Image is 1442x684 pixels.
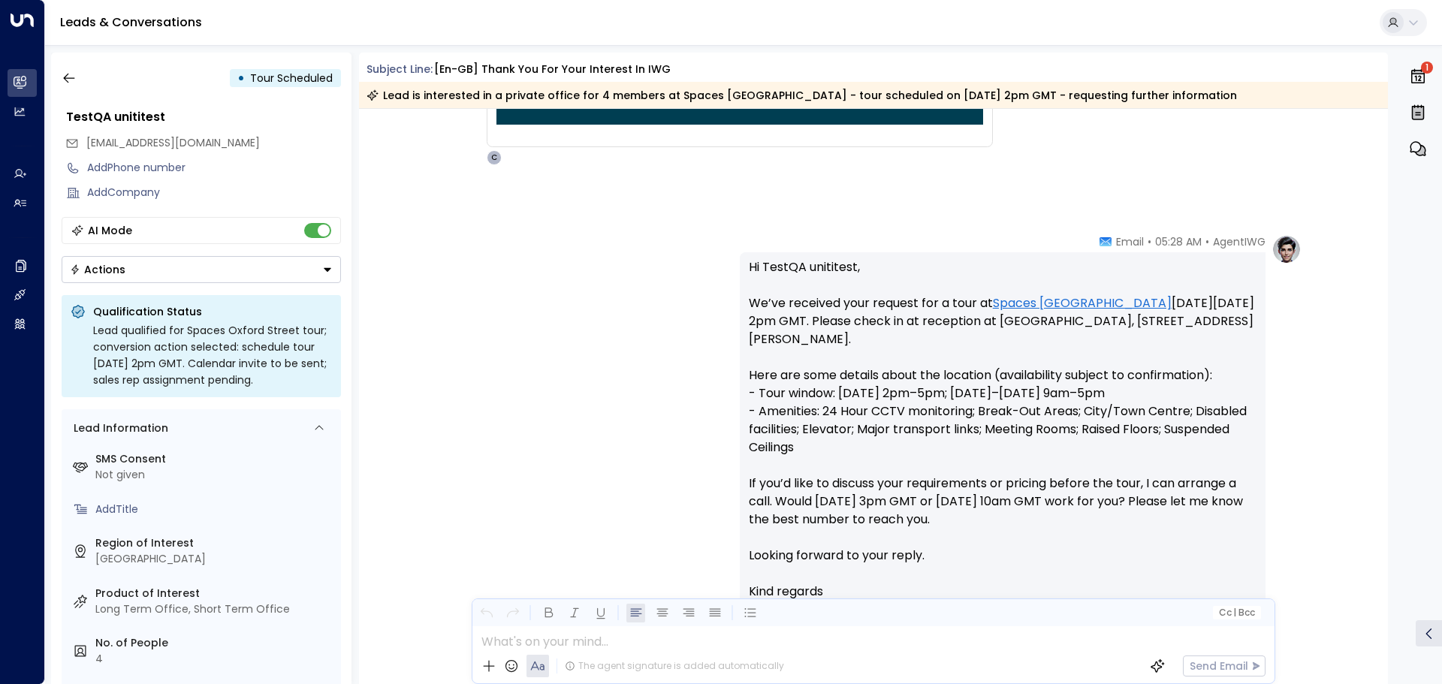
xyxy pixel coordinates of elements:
div: • [237,65,245,92]
div: Button group with a nested menu [62,256,341,283]
label: Region of Interest [95,535,335,551]
div: TestQA unititest [66,108,341,126]
label: SMS Consent [95,451,335,467]
button: Actions [62,256,341,283]
button: Cc|Bcc [1212,606,1260,620]
button: Undo [477,604,496,622]
a: Spaces [GEOGRAPHIC_DATA] [993,294,1172,312]
div: Not given [95,467,335,483]
button: 1 [1405,60,1431,93]
a: Leads & Conversations [60,14,202,31]
span: • [1205,234,1209,249]
div: AI Mode [88,223,132,238]
p: Hi TestQA unititest, We’ve received your request for a tour at [DATE][DATE] 2pm GMT. Please check... [749,258,1256,583]
span: Subject Line: [367,62,433,77]
div: [GEOGRAPHIC_DATA] [95,551,335,567]
button: Redo [503,604,522,622]
span: | [1233,607,1236,618]
span: testqa.unititest@yahoo.com [86,135,260,151]
span: 1 [1421,62,1433,74]
div: 4 [95,651,335,667]
img: profile-logo.png [1272,234,1302,264]
div: C [487,150,502,165]
span: • [1148,234,1151,249]
label: No. of People [95,635,335,651]
div: AddCompany [87,185,341,200]
div: [en-GB] Thank you for your interest in IWG [434,62,671,77]
div: Lead qualified for Spaces Oxford Street tour; conversion action selected: schedule tour [DATE] 2p... [93,322,332,388]
div: Lead Information [68,420,168,436]
div: Lead is interested in a private office for 4 members at Spaces [GEOGRAPHIC_DATA] - tour scheduled... [367,88,1237,103]
div: AddPhone number [87,160,341,176]
label: Product of Interest [95,586,335,601]
div: The agent signature is added automatically [565,659,784,673]
span: 05:28 AM [1155,234,1202,249]
span: Email [1116,234,1144,249]
span: Cc Bcc [1218,607,1254,618]
span: [EMAIL_ADDRESS][DOMAIN_NAME] [86,135,260,150]
span: Kind regards [749,583,823,601]
span: AgentIWG [1213,234,1266,249]
div: AddTitle [95,502,335,517]
div: Actions [70,263,125,276]
span: Tour Scheduled [250,71,333,86]
div: Long Term Office, Short Term Office [95,601,335,617]
p: Qualification Status [93,304,332,319]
